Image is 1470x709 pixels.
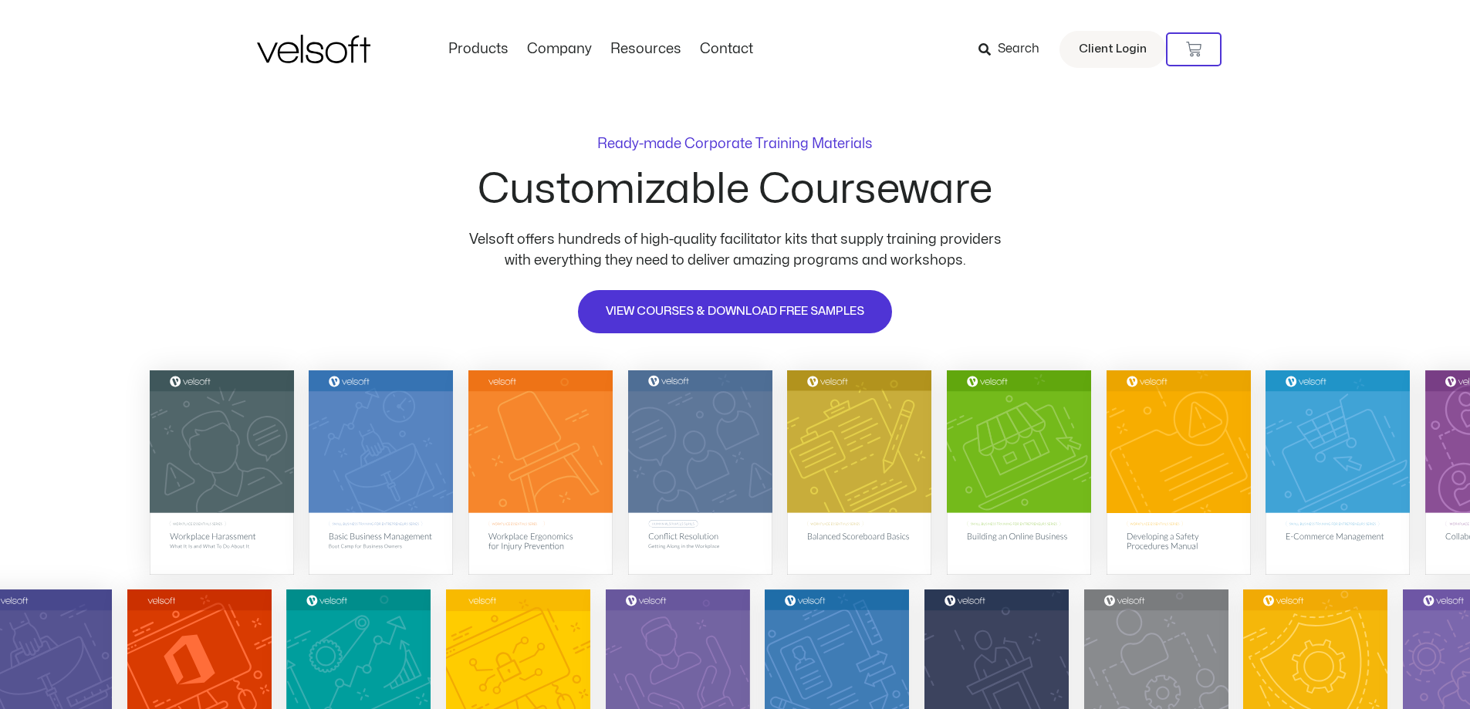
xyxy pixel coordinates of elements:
a: Client Login [1059,31,1166,68]
a: ProductsMenu Toggle [439,41,518,58]
a: CompanyMenu Toggle [518,41,601,58]
a: VIEW COURSES & DOWNLOAD FREE SAMPLES [576,289,894,335]
a: ContactMenu Toggle [691,41,762,58]
p: Ready-made Corporate Training Materials [597,137,873,151]
p: Velsoft offers hundreds of high-quality facilitator kits that supply training providers with ever... [458,229,1013,271]
h2: Customizable Courseware [478,169,992,211]
a: ResourcesMenu Toggle [601,41,691,58]
span: Client Login [1079,39,1147,59]
span: Search [998,39,1039,59]
span: VIEW COURSES & DOWNLOAD FREE SAMPLES [606,302,864,321]
a: Search [978,36,1050,62]
img: Velsoft Training Materials [257,35,370,63]
nav: Menu [439,41,762,58]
